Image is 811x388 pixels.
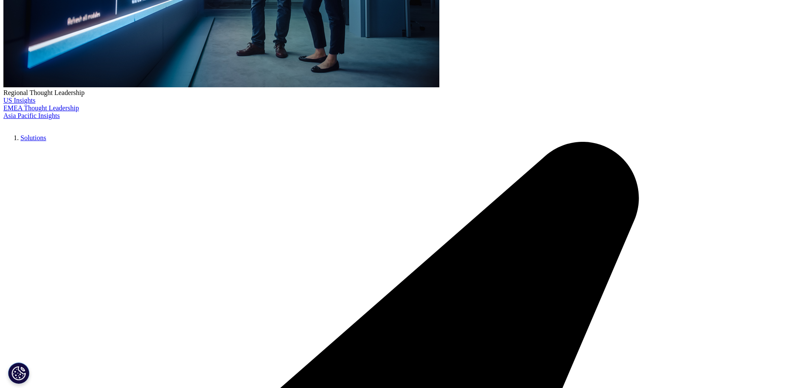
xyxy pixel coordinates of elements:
[3,112,60,119] a: Asia Pacific Insights
[20,134,46,141] a: Solutions
[3,97,35,104] a: US Insights
[3,89,808,97] div: Regional Thought Leadership
[3,104,79,112] a: EMEA Thought Leadership
[8,362,29,384] button: Cookies Settings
